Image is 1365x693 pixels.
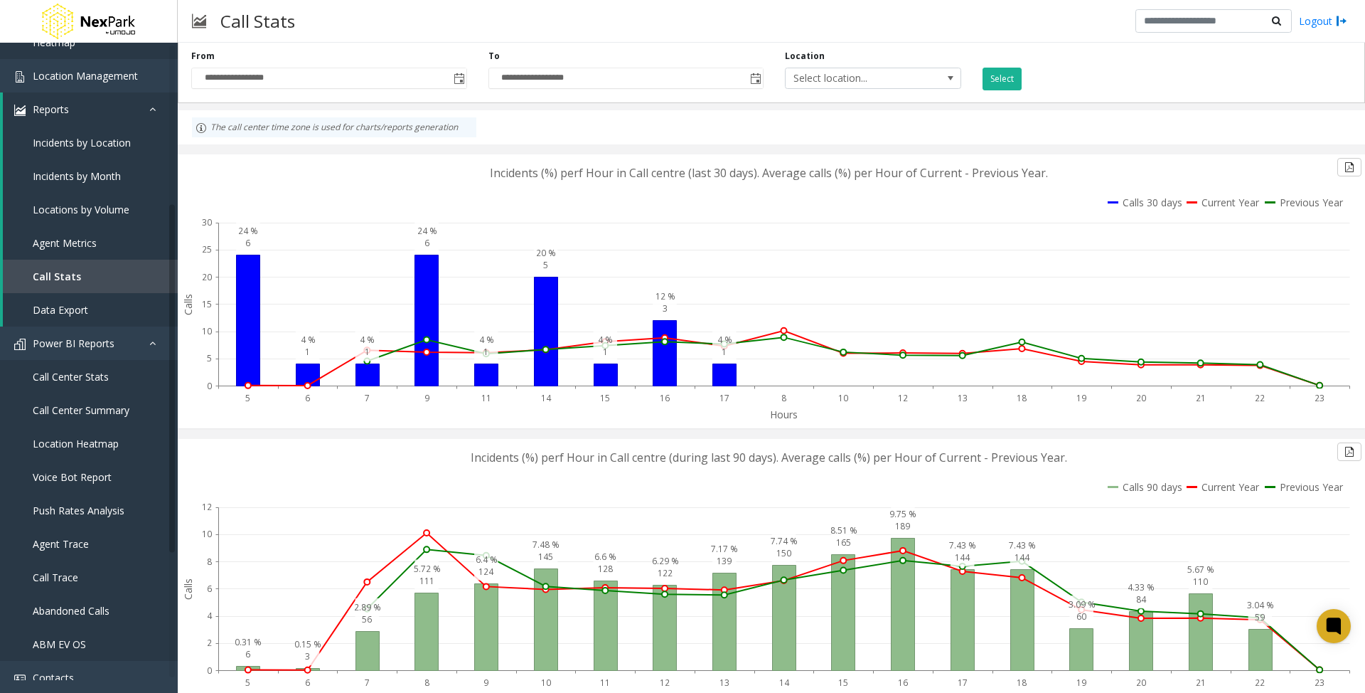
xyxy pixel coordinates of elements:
text: Calls [181,294,195,315]
text: 6.4 % [476,554,498,566]
text: 1 [483,346,488,358]
text: 13 [719,677,729,689]
text: 19 [1076,392,1086,404]
text: 3.09 % [1069,598,1096,610]
text: 7 [365,392,370,404]
a: Call Stats [3,260,178,293]
text: 12 % [655,290,675,302]
text: 3 [305,650,310,662]
text: 139 [717,555,732,567]
text: 6.29 % [652,555,679,567]
img: infoIcon.svg [196,122,207,134]
text: 124 [478,566,494,578]
text: 0 [207,665,212,677]
text: 9 [483,677,488,689]
span: Call Stats [33,270,81,283]
text: 0.15 % [294,638,321,650]
text: 17 [958,677,968,689]
a: Incidents by Month [3,159,178,193]
button: Export to pdf [1337,158,1361,176]
text: 189 [895,520,910,532]
text: 128 [598,563,613,575]
span: Abandoned Calls [33,604,109,618]
span: Contacts [33,671,74,684]
img: 'icon' [14,339,26,350]
label: Location [785,50,825,63]
text: 5.72 % [414,563,441,575]
img: 'icon' [14,71,26,83]
text: 11 [600,677,610,689]
text: 0.31 % [235,636,262,648]
text: 22 [1255,677,1265,689]
text: 6.6 % [594,551,616,563]
text: 10 [202,528,212,540]
text: 4 % [360,334,375,346]
span: Voice Bot Report [33,470,112,484]
img: logout [1336,14,1347,28]
text: 9 [424,392,429,404]
span: Toggle popup [451,68,466,88]
text: 6 [207,583,212,595]
text: 9.75 % [889,508,916,520]
text: 19 [1076,677,1086,689]
text: 6 [245,237,250,249]
span: Incidents by Location [33,136,131,149]
text: 6 [424,237,429,249]
text: 21 [1196,677,1206,689]
text: 11 [481,392,491,404]
text: 8 [207,556,212,568]
span: Call Center Summary [33,403,129,417]
text: 15 [600,392,610,404]
span: Push Rates Analysis [33,504,124,517]
span: Toggle popup [747,68,763,88]
text: 7.48 % [532,539,560,551]
label: From [191,50,215,63]
span: Incidents by Month [33,169,121,183]
text: 122 [658,567,673,579]
text: 6 [305,392,310,404]
text: 4 % [717,334,732,346]
text: 30 [202,216,212,228]
text: 10 [541,677,551,689]
span: Call Center Stats [33,370,109,383]
text: 23 [1315,677,1324,689]
text: 5 [245,677,250,689]
text: 1 [365,346,370,358]
text: 24 % [417,225,437,237]
text: 5.67 % [1187,564,1214,576]
text: 1 [722,346,727,358]
span: Select location... [786,68,926,88]
text: 7.43 % [949,539,976,551]
div: The call center time zone is used for charts/reports generation [192,117,476,137]
text: 23 [1315,392,1324,404]
text: 144 [1015,551,1030,564]
text: 14 [541,392,552,404]
text: 17 [719,392,729,404]
text: Hours [770,408,798,421]
text: 8 [781,392,786,404]
a: Data Export [3,293,178,327]
img: 'icon' [14,673,26,684]
span: Power BI Reports [33,337,114,350]
text: 4 % [301,334,316,346]
text: 15 [202,298,212,310]
text: 56 [362,613,372,625]
a: Agent Metrics [3,226,178,260]
text: 1 [603,346,608,358]
text: 1 [305,346,310,358]
text: Calls [181,578,195,600]
text: 7.74 % [771,535,798,547]
span: Locations by Volume [33,203,129,216]
text: 84 [1136,593,1147,605]
text: 2.89 % [354,601,381,613]
a: Incidents by Location [3,126,178,159]
text: Incidents (%) perf Hour in Call centre (during last 90 days). Average calls (%) per Hour of Curre... [471,450,1067,465]
a: Locations by Volume [3,193,178,226]
text: 5 [245,392,250,404]
text: 20 [1136,392,1146,404]
text: 10 [838,392,848,404]
text: 16 [660,392,670,404]
span: Agent Metrics [33,236,97,250]
text: 6 [305,677,310,689]
text: 3 [663,302,668,314]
